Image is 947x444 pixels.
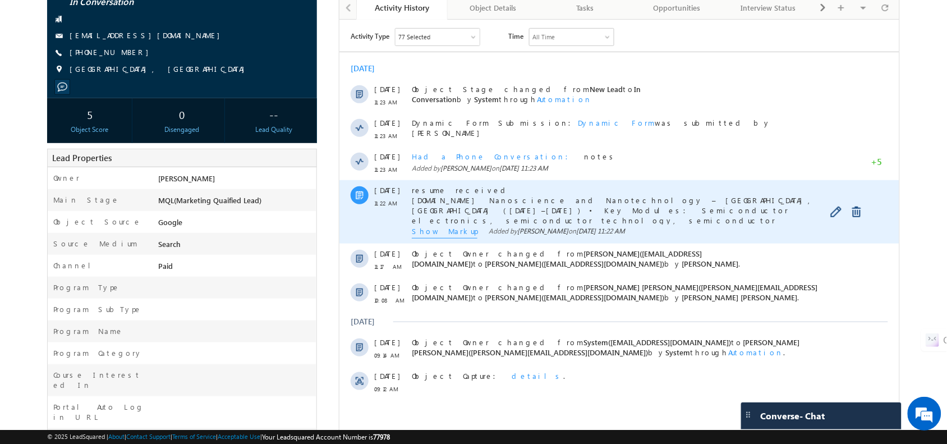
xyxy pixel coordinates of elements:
[50,104,129,125] div: 5
[72,65,302,84] span: Object Stage changed from to by through
[72,65,302,84] span: In Conversation
[245,132,278,141] span: notes
[35,364,68,374] span: 09:12 AM
[72,144,484,154] span: Added by on
[70,47,154,58] span: [PHONE_NUMBER]
[158,173,215,183] span: [PERSON_NAME]
[327,328,351,337] span: System
[72,318,461,337] span: Object Owner changed from to by through .
[126,433,171,440] a: Contact Support
[70,30,226,40] a: [EMAIL_ADDRESS][DOMAIN_NAME]
[72,229,363,249] span: [PERSON_NAME]([EMAIL_ADDRESS][DOMAIN_NAME])
[35,111,68,121] span: 11:23 AM
[365,2,440,13] div: Activity History
[59,12,91,22] div: 77 Selected
[35,229,60,239] span: [DATE]
[35,242,68,252] span: 11:17 AM
[35,263,60,273] span: [DATE]
[53,217,141,227] label: Object Source
[72,351,484,361] div: .
[53,239,137,249] label: Source Medium
[35,166,60,176] span: [DATE]
[142,104,222,125] div: 0
[237,207,286,216] span: [DATE] 11:22 AM
[70,64,250,75] span: [GEOGRAPHIC_DATA], [GEOGRAPHIC_DATA]
[262,433,390,441] span: Your Leadsquared Account Number is
[732,1,805,15] div: Interview Status
[155,217,316,232] div: Google
[11,8,50,25] span: Activity Type
[72,98,484,118] span: Dynamic Form Submission: was submitted by [PERSON_NAME]
[343,273,458,282] span: [PERSON_NAME] [PERSON_NAME]
[53,173,80,183] label: Owner
[457,1,530,15] div: Object Details
[389,328,444,337] span: Automation
[491,187,504,198] a: Edit
[72,263,479,282] span: [PERSON_NAME] [PERSON_NAME]([PERSON_NAME][EMAIL_ADDRESS][DOMAIN_NAME])
[108,433,125,440] a: About
[52,152,112,163] span: Lead Properties
[47,432,390,442] span: © 2025 LeadSquared | | | | |
[149,207,286,219] span: Added by on
[72,318,461,337] span: [PERSON_NAME] [PERSON_NAME]([PERSON_NAME][EMAIL_ADDRESS][DOMAIN_NAME])
[53,195,119,205] label: Main Stage
[238,98,316,108] span: Dynamic Form
[218,433,260,440] a: Acceptable Use
[155,195,316,210] div: MQL(Marketing Quaified Lead)
[549,1,622,15] div: Tasks
[72,351,163,361] span: Object Capture:
[72,263,479,282] span: Object Owner changed from to by .
[532,137,543,150] span: +5
[250,65,283,74] span: New Lead
[178,207,229,216] span: [PERSON_NAME]
[513,187,526,198] a: Delete
[193,12,215,22] div: All Time
[761,411,825,421] span: Converse - Chat
[35,276,68,286] span: 10:08 AM
[35,331,68,341] span: 09:14 AM
[50,125,129,135] div: Object Score
[343,239,399,249] span: [PERSON_NAME]
[640,1,713,15] div: Opportunities
[101,144,152,153] span: [PERSON_NAME]
[53,304,142,314] label: Program SubType
[744,410,753,419] img: carter-drag
[373,433,390,441] span: 77978
[235,104,314,125] div: --
[172,351,224,361] span: details
[72,166,484,205] span: resume received [DOMAIN_NAME] Nanoscience and Nanotechnology – [GEOGRAPHIC_DATA], [GEOGRAPHIC_DAT...
[169,8,184,25] span: Time
[197,75,252,84] span: Automation
[244,318,392,327] span: System([EMAIL_ADDRESS][DOMAIN_NAME])
[53,260,99,271] label: Channel
[142,125,222,135] div: Disengaged
[160,144,209,153] span: [DATE] 11:23 AM
[53,348,142,358] label: Program Category
[53,370,145,390] label: Course Interested In
[53,402,145,422] label: Portal Auto Login URL
[35,98,60,108] span: [DATE]
[35,65,60,75] span: [DATE]
[35,351,60,361] span: [DATE]
[135,75,159,84] span: System
[35,132,60,142] span: [DATE]
[11,297,48,307] div: [DATE]
[53,326,123,336] label: Program Name
[235,125,314,135] div: Lead Quality
[155,239,316,254] div: Search
[35,145,68,155] span: 11:23 AM
[11,44,48,54] div: [DATE]
[155,260,316,276] div: Paid
[72,229,401,249] span: Object Owner changed from to by .
[35,178,68,189] span: 11:22 AM
[56,9,140,26] div: Sales Activity,Program,Email Bounced,Email Link Clicked,Email Marked Spam & 72 more..
[145,273,325,282] span: [PERSON_NAME]([EMAIL_ADDRESS][DOMAIN_NAME])
[145,239,325,249] span: [PERSON_NAME]([EMAIL_ADDRESS][DOMAIN_NAME])
[35,77,68,88] span: 11:23 AM
[172,433,216,440] a: Terms of Service
[72,132,236,141] span: Had a Phone Conversation
[53,282,120,292] label: Program Type
[35,318,60,328] span: [DATE]
[72,207,138,219] span: Show Markup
